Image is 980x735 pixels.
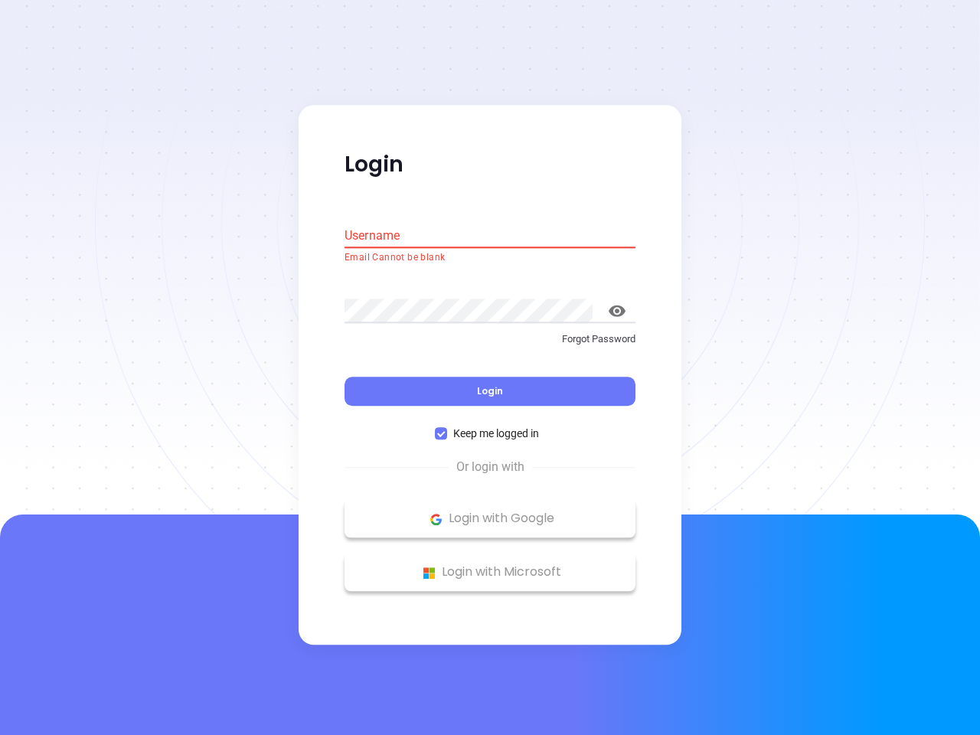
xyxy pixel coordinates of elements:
span: Or login with [449,459,532,477]
p: Email Cannot be blank [345,250,635,266]
a: Forgot Password [345,332,635,359]
button: Microsoft Logo Login with Microsoft [345,554,635,592]
p: Login with Microsoft [352,561,628,584]
p: Login [345,151,635,178]
span: Login [477,385,503,398]
span: Keep me logged in [447,426,545,443]
p: Login with Google [352,508,628,531]
button: Login [345,377,635,407]
button: toggle password visibility [599,292,635,329]
img: Microsoft Logo [420,563,439,583]
button: Google Logo Login with Google [345,500,635,538]
img: Google Logo [426,510,446,529]
p: Forgot Password [345,332,635,347]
